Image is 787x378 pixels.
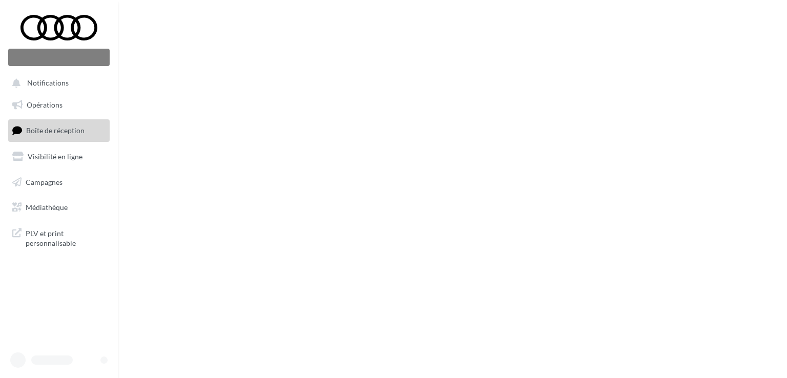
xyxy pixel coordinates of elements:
span: Visibilité en ligne [28,152,82,161]
a: Médiathèque [6,197,112,218]
a: Visibilité en ligne [6,146,112,167]
a: Boîte de réception [6,119,112,141]
span: Campagnes [26,177,63,186]
a: Campagnes [6,172,112,193]
span: Notifications [27,79,69,88]
span: Opérations [27,100,63,109]
span: Médiathèque [26,203,68,212]
span: Boîte de réception [26,126,85,135]
a: Opérations [6,94,112,116]
div: Nouvelle campagne [8,49,110,66]
span: PLV et print personnalisable [26,226,106,248]
a: PLV et print personnalisable [6,222,112,253]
